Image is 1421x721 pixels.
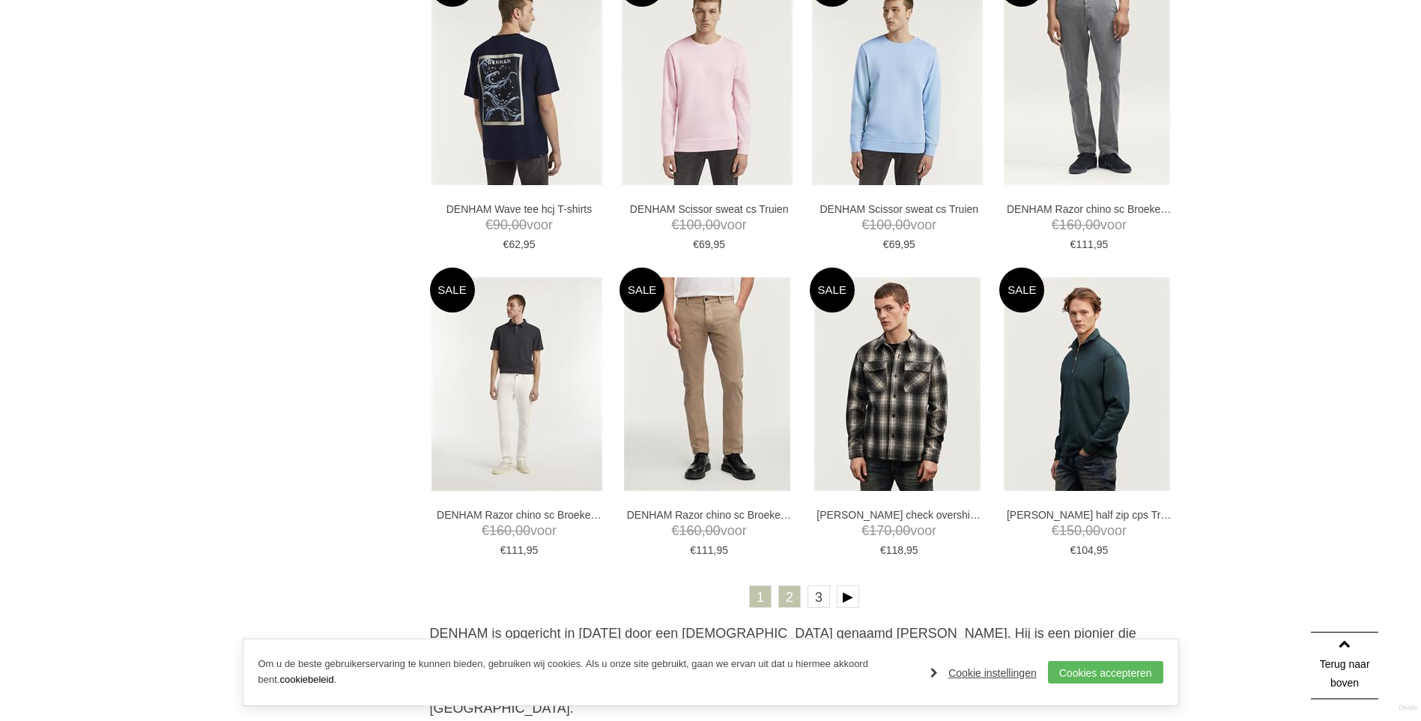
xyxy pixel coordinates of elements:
span: 160 [1059,217,1082,232]
span: , [702,523,706,538]
span: € [1070,544,1076,556]
span: , [524,544,527,556]
span: € [880,544,886,556]
span: 118 [886,544,903,556]
span: 69 [699,238,711,250]
span: 95 [713,238,725,250]
span: , [702,217,706,232]
span: voor [816,522,981,540]
img: DENHAM Razor chino sc Broeken en Pantalons [624,277,790,491]
a: cookiebeleid [279,674,333,685]
span: , [891,217,895,232]
span: € [672,523,679,538]
img: DENHAM Oliver check overshirt pwc Overhemden [814,277,981,491]
span: € [693,238,699,250]
a: 2 [778,585,801,608]
span: , [713,544,716,556]
span: voor [627,216,792,235]
span: € [485,217,493,232]
a: Terug naar boven [1311,632,1378,699]
p: Om u de beste gebruikerservaring te kunnen bieden, gebruiken wij cookies. Als u onze site gebruik... [258,657,916,688]
span: 00 [706,523,721,538]
span: 160 [489,523,512,538]
span: 00 [895,217,910,232]
span: , [1094,238,1097,250]
span: , [900,238,903,250]
span: 00 [515,523,530,538]
span: , [1094,544,1097,556]
a: DENHAM Scissor sweat cs Truien [627,202,792,216]
span: 00 [512,217,527,232]
span: voor [1007,522,1172,540]
span: 95 [527,544,539,556]
span: voor [627,522,792,540]
span: € [690,544,696,556]
a: Cookie instellingen [930,662,1037,684]
span: voor [1007,216,1172,235]
a: DENHAM Wave tee hcj T-shirts [437,202,602,216]
img: DENHAM Aldo half zip cps Truien [1004,277,1170,491]
span: 104 [1076,544,1093,556]
a: 3 [808,585,830,608]
span: , [711,238,714,250]
a: [PERSON_NAME] half zip cps Truien [1007,508,1172,522]
span: , [512,523,515,538]
span: 100 [869,217,891,232]
span: € [861,523,869,538]
span: € [1052,523,1059,538]
span: 00 [706,217,721,232]
a: DENHAM Razor chino sc Broeken en Pantalons [1007,202,1172,216]
span: 95 [906,544,918,556]
span: 90 [493,217,508,232]
span: 160 [679,523,702,538]
span: , [521,238,524,250]
span: 95 [524,238,536,250]
span: voor [437,216,602,235]
a: DENHAM Razor chino sc Broeken en Pantalons [627,508,792,522]
span: 95 [1097,238,1109,250]
span: € [1070,238,1076,250]
span: 95 [903,238,915,250]
span: 95 [1097,544,1109,556]
span: , [1082,217,1085,232]
span: , [508,217,512,232]
span: 100 [679,217,702,232]
span: € [500,544,506,556]
span: € [672,217,679,232]
span: 62 [509,238,521,250]
span: 170 [869,523,891,538]
a: 1 [749,585,772,608]
img: DENHAM Razor chino sc Broeken en Pantalons [431,277,602,491]
span: voor [437,522,602,540]
a: [PERSON_NAME] check overshirt pwc Overhemden [816,508,981,522]
font: DENHAM is opgericht in [DATE] door een [DEMOGRAPHIC_DATA] genaamd [PERSON_NAME]. Hij is een pioni... [430,626,1166,716]
span: 111 [1076,238,1093,250]
span: , [891,523,895,538]
span: 95 [716,544,728,556]
span: , [1082,523,1085,538]
a: DENHAM Scissor sweat cs Truien [816,202,981,216]
span: 00 [1085,523,1100,538]
span: 00 [895,523,910,538]
a: Cookies accepteren [1048,661,1163,684]
a: Divide [1399,699,1417,717]
span: € [1052,217,1059,232]
span: € [482,523,489,538]
span: € [503,238,509,250]
span: 00 [1085,217,1100,232]
span: 111 [506,544,523,556]
a: DENHAM Razor chino sc Broeken en Pantalons [437,508,602,522]
span: € [883,238,889,250]
span: € [861,217,869,232]
span: 150 [1059,523,1082,538]
span: 111 [696,544,713,556]
span: , [903,544,906,556]
span: voor [816,216,981,235]
span: 69 [889,238,901,250]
